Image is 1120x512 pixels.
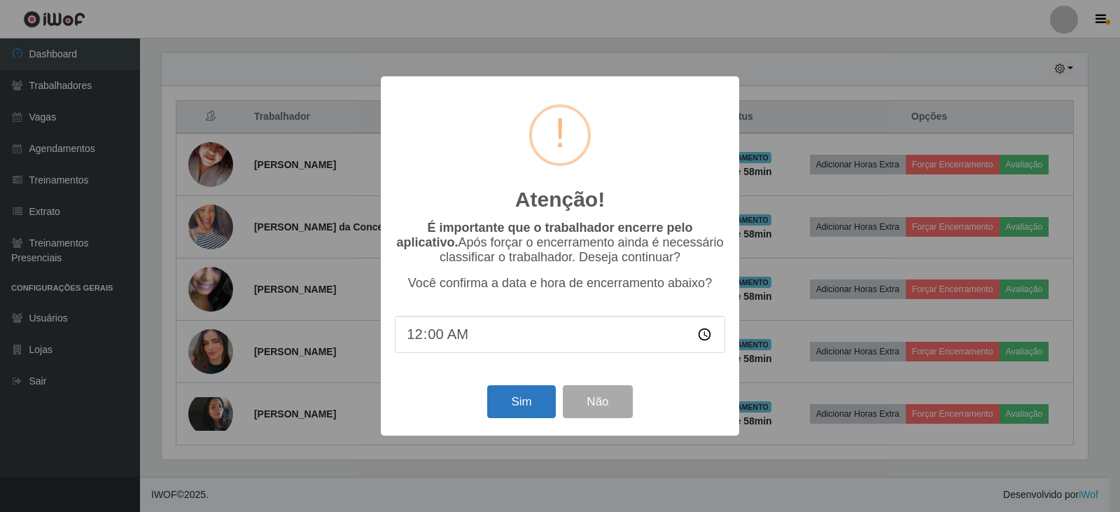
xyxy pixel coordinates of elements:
[487,385,555,418] button: Sim
[396,221,692,249] b: É importante que o trabalhador encerre pelo aplicativo.
[395,221,725,265] p: Após forçar o encerramento ainda é necessário classificar o trabalhador. Deseja continuar?
[395,276,725,291] p: Você confirma a data e hora de encerramento abaixo?
[563,385,632,418] button: Não
[515,187,605,212] h2: Atenção!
